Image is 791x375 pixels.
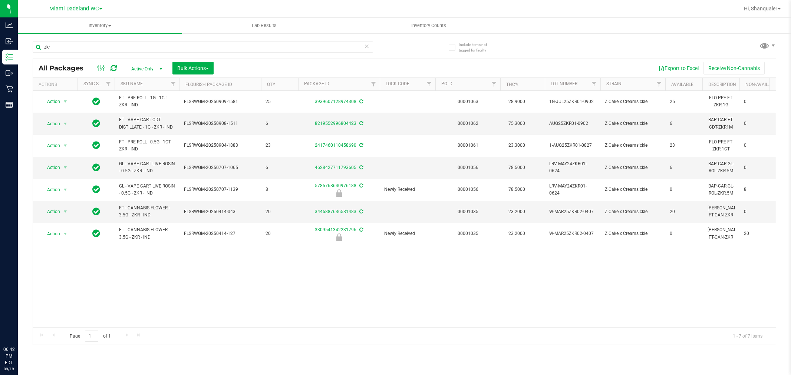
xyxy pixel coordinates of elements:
span: W-MAR25ZKR02-0407 [549,230,596,237]
span: select [61,162,70,173]
span: In Sync [92,96,100,107]
span: FT - CANNABIS FLOWER - 3.5G - ZKR - IND [119,226,175,240]
span: 20 [670,208,698,215]
span: 6 [266,120,294,127]
div: FLO-PRE-FT-ZKR.1CT [707,138,735,153]
span: Sync from Compliance System [358,183,363,188]
a: Description [708,82,736,87]
span: AUG25ZKR01-0902 [549,120,596,127]
span: Z Cake x Creamsickle [605,98,661,105]
span: 23.2000 [505,228,529,239]
span: select [61,229,70,239]
span: Hi, Shanquale! [744,6,777,11]
span: Z Cake x Creamsickle [605,230,661,237]
iframe: Resource center [7,316,30,338]
span: 1 - 7 of 7 items [727,331,768,342]
p: 06:42 PM EDT [3,346,14,366]
span: 0 [744,120,772,127]
a: 3446887636581483 [315,209,356,214]
div: BAP-CAR-FT-CDT-ZKR1M [707,116,735,131]
span: 23 [670,142,698,149]
input: Search Package ID, Item Name, SKU, Lot or Part Number... [33,42,373,53]
a: Flourish Package ID [185,82,232,87]
span: 28.9000 [505,96,529,107]
span: Action [40,185,60,195]
span: select [61,96,70,107]
inline-svg: Retail [6,85,13,93]
span: 1-AUG25ZKR01-0827 [549,142,596,149]
a: 4628427711793605 [315,165,356,170]
span: 0 [744,98,772,105]
span: 25 [266,98,294,105]
span: All Packages [39,64,91,72]
span: 0 [744,164,772,171]
span: select [61,140,70,151]
span: In Sync [92,206,100,217]
a: 00001062 [458,121,478,126]
a: THC% [506,82,518,87]
span: FLSRWGM-20250707-1065 [184,164,257,171]
span: LRV-MAY24ZKR01-0624 [549,160,596,175]
span: In Sync [92,228,100,239]
span: Action [40,119,60,129]
span: Inventory Counts [401,22,456,29]
a: Qty [267,82,275,87]
span: 20 [266,230,294,237]
span: GL - VAPE CART LIVE ROSIN - 0.5G - ZKR - IND [119,160,175,175]
a: 00001061 [458,143,478,148]
span: 0 [670,186,698,193]
a: 3939607128974308 [315,99,356,104]
span: 23.2000 [505,206,529,217]
div: BAP-CAR-GL-ROL-ZKR.5M [707,182,735,198]
span: FT - CANNABIS FLOWER - 3.5G - ZKR - IND [119,205,175,219]
span: Z Cake x Creamsickle [605,164,661,171]
button: Receive Non-Cannabis [703,62,765,74]
a: Inventory Counts [346,18,511,33]
a: Package ID [304,81,329,86]
a: 8219552996804423 [315,121,356,126]
span: FLSRWGM-20250904-1883 [184,142,257,149]
span: select [61,119,70,129]
span: Sync from Compliance System [358,165,363,170]
span: 23.3000 [505,140,529,151]
inline-svg: Inbound [6,37,13,45]
input: 1 [85,331,98,342]
a: Filter [588,78,600,90]
span: Clear [365,42,370,51]
span: In Sync [92,184,100,195]
inline-svg: Analytics [6,21,13,29]
a: 00001035 [458,231,478,236]
span: Inventory [18,22,182,29]
span: 0 [744,208,772,215]
span: 75.3000 [505,118,529,129]
span: 6 [670,164,698,171]
span: Z Cake x Creamsickle [605,120,661,127]
span: FLSRWGM-20250414-043 [184,208,257,215]
a: Lot Number [551,81,577,86]
p: 09/19 [3,366,14,372]
a: Lab Results [182,18,346,33]
div: Newly Received [297,233,381,241]
a: Filter [423,78,435,90]
div: Newly Received [297,189,381,197]
span: 8 [744,186,772,193]
span: Z Cake x Creamsickle [605,208,661,215]
span: LRV-MAY24ZKR01-0624 [549,183,596,197]
a: Filter [488,78,500,90]
span: W-MAR25ZKR02-0407 [549,208,596,215]
span: Lab Results [242,22,287,29]
a: SKU Name [121,81,143,86]
span: 20 [744,230,772,237]
div: [PERSON_NAME]-FT-CAN-ZKR [707,204,735,219]
span: FLSRWGM-20250707-1139 [184,186,257,193]
span: FLSRWGM-20250909-1581 [184,98,257,105]
div: FLO-PRE-FT-ZKR.1G [707,94,735,109]
a: 00001056 [458,165,478,170]
span: Sync from Compliance System [358,209,363,214]
span: FT - PRE-ROLL - 0.5G - 1CT - ZKR - IND [119,139,175,153]
span: Action [40,162,60,173]
a: Filter [102,78,115,90]
button: Export to Excel [654,62,703,74]
span: FLSRWGM-20250414-127 [184,230,257,237]
span: Newly Received [384,230,431,237]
